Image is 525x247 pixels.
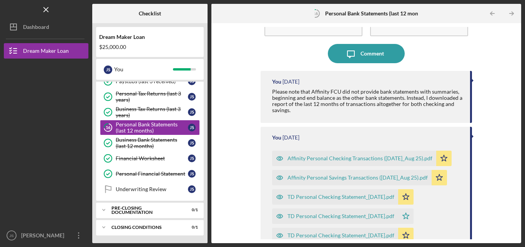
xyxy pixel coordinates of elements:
a: Business Bank Statements (last 12 months)JS [100,135,200,151]
button: Dream Maker Loan [4,43,88,59]
div: J S [188,124,196,131]
div: J S [188,155,196,162]
div: J S [188,93,196,101]
a: Financial WorksheetJS [100,151,200,166]
button: Affinity Personal Checking Transactions ([DATE]_Aug 25).pdf [272,151,452,166]
div: 0 / 1 [184,225,198,230]
tspan: 16 [106,125,111,130]
div: Affinity Personal Savings Transactions ([DATE]_Aug 25).pdf [287,175,428,181]
div: J S [188,185,196,193]
div: You [272,79,281,85]
div: You [272,134,281,141]
b: Personal Bank Statements (last 12 months) [325,10,427,17]
div: Business Tax Returns (last 3 years) [116,106,188,118]
div: Dream Maker Loan [99,34,201,40]
div: [PERSON_NAME] [19,228,69,245]
text: JS [9,234,13,238]
div: Personal Tax Returns (last 3 years) [116,91,188,103]
button: TD Personal Checking Statement_[DATE].pdf [272,208,414,224]
div: Business Bank Statements (last 12 months) [116,137,188,149]
button: TD Personal Checking Statement_[DATE].pdf [272,228,414,243]
b: Checklist [139,10,161,17]
div: J S [104,66,112,74]
div: J S [188,108,196,116]
div: 0 / 1 [184,208,198,212]
div: Please note that Affinity FCU did not provide bank statements with summaries, beginning and end b... [272,89,462,113]
div: You [114,63,173,76]
div: $25,000.00 [99,44,201,50]
div: Comment [361,44,384,63]
a: Business Tax Returns (last 3 years)JS [100,104,200,120]
div: Pre-Closing Documentation [111,206,179,215]
div: Dashboard [23,19,49,37]
div: Underwriting Review [116,186,188,192]
div: J S [188,170,196,178]
div: TD Personal Checking Statement_[DATE].pdf [287,232,394,239]
div: TD Personal Checking Statement_[DATE].pdf [287,213,394,219]
a: Personal Tax Returns (last 3 years)JS [100,89,200,104]
a: 16Personal Bank Statements (last 12 months)JS [100,120,200,135]
div: Dream Maker Loan [23,43,69,60]
button: Dashboard [4,19,88,35]
div: TD Personal Checking Statement_[DATE].pdf [287,194,394,200]
div: Closing Conditions [111,225,179,230]
div: J S [188,139,196,147]
time: 2025-09-18 20:17 [282,134,299,141]
div: Financial Worksheet [116,155,188,161]
div: Affinity Personal Checking Transactions ([DATE]_Aug 25).pdf [287,155,432,161]
a: Personal Financial StatementJS [100,166,200,181]
time: 2025-09-18 20:18 [282,79,299,85]
tspan: 16 [313,11,318,16]
button: TD Personal Checking Statement_[DATE].pdf [272,189,414,205]
div: Personal Financial Statement [116,171,188,177]
a: Underwriting ReviewJS [100,181,200,197]
button: JS[PERSON_NAME] [4,228,88,243]
button: Affinity Personal Savings Transactions ([DATE]_Aug 25).pdf [272,170,447,185]
button: Comment [328,44,405,63]
div: Personal Bank Statements (last 12 months) [116,121,188,134]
